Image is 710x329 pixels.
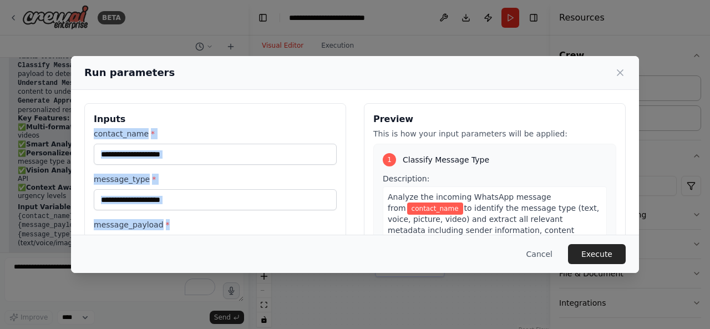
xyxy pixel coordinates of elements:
button: Execute [568,244,626,264]
label: message_type [94,174,337,185]
h3: Preview [373,113,616,126]
label: message_payload [94,219,337,230]
h3: Inputs [94,113,337,126]
span: to identify the message type (text, voice, picture, video) and extract all relevant metadata incl... [388,204,599,257]
div: 1 [383,153,396,166]
label: contact_name [94,128,337,139]
h2: Run parameters [84,65,175,80]
span: Classify Message Type [403,154,489,165]
p: This is how your input parameters will be applied: [373,128,616,139]
button: Cancel [518,244,561,264]
span: Variable: contact_name [407,203,463,215]
span: Description: [383,174,429,183]
span: Analyze the incoming WhatsApp message from [388,193,551,212]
